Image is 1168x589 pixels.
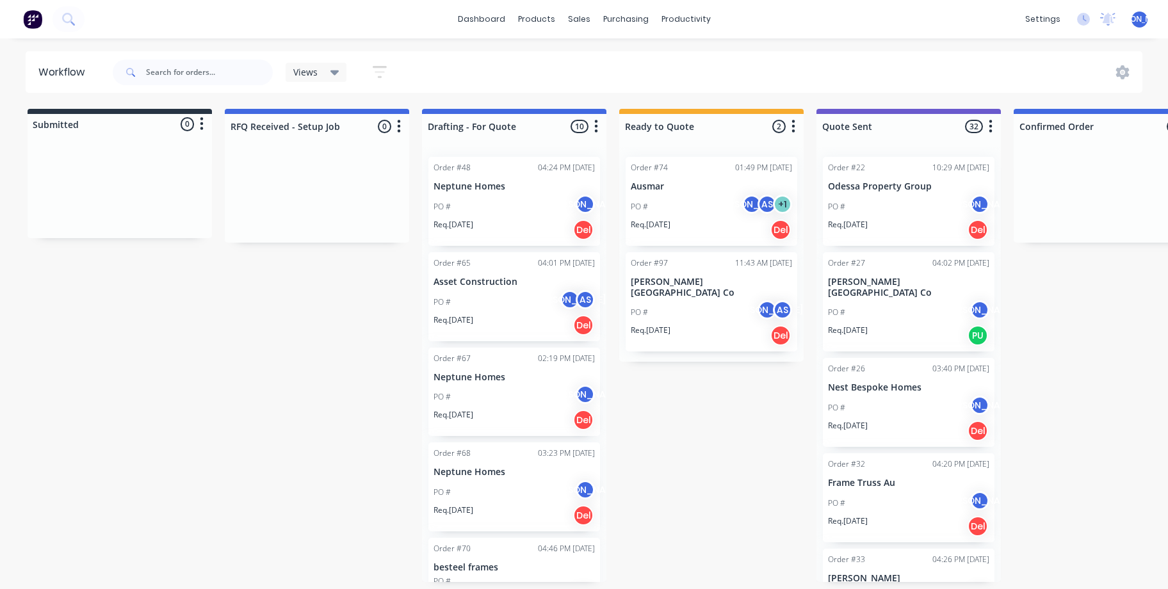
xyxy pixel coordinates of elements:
div: Order #68 [434,448,471,459]
p: besteel frames [434,562,595,573]
div: products [512,10,562,29]
p: Req. [DATE] [434,314,473,326]
div: Del [968,516,988,537]
div: Order #27 [828,257,865,269]
div: [PERSON_NAME] [576,385,595,404]
div: PU [968,325,988,346]
div: Order #65 [434,257,471,269]
div: Order #33 [828,554,865,565]
div: 04:24 PM [DATE] [538,162,595,173]
p: PO # [631,307,648,318]
p: Req. [DATE] [828,420,868,432]
div: 04:02 PM [DATE] [932,257,989,269]
div: Order #9711:43 AM [DATE][PERSON_NAME][GEOGRAPHIC_DATA] CoPO #[PERSON_NAME]ASReq.[DATE]Del [626,252,797,352]
p: [PERSON_NAME] [828,573,989,584]
p: PO # [434,201,451,213]
div: 10:29 AM [DATE] [932,162,989,173]
p: Req. [DATE] [631,325,670,336]
img: Factory [23,10,42,29]
div: Order #67 [434,353,471,364]
p: Req. [DATE] [631,219,670,230]
div: Del [968,220,988,240]
div: [PERSON_NAME] [758,300,777,319]
div: Del [573,315,594,335]
p: [PERSON_NAME][GEOGRAPHIC_DATA] Co [631,277,792,298]
div: Order #3204:20 PM [DATE]Frame Truss AuPO #[PERSON_NAME]Req.[DATE]Del [823,453,994,542]
div: Order #6702:19 PM [DATE]Neptune HomesPO #[PERSON_NAME]Req.[DATE]Del [428,348,600,437]
a: dashboard [451,10,512,29]
div: Order #6803:23 PM [DATE]Neptune HomesPO #[PERSON_NAME]Req.[DATE]Del [428,442,600,531]
div: Order #26 [828,363,865,375]
div: 04:46 PM [DATE] [538,543,595,554]
div: Del [573,220,594,240]
div: 02:19 PM [DATE] [538,353,595,364]
span: Views [293,65,318,79]
div: [PERSON_NAME] [560,290,580,309]
p: PO # [828,201,845,213]
div: + 1 [773,195,792,214]
div: sales [562,10,597,29]
div: [PERSON_NAME] [576,195,595,214]
p: Asset Construction [434,277,595,287]
div: Order #48 [434,162,471,173]
p: Req. [DATE] [434,219,473,230]
div: Order #74 [631,162,668,173]
p: Req. [DATE] [434,409,473,421]
input: Search for orders... [146,60,273,85]
p: Neptune Homes [434,181,595,192]
p: Req. [DATE] [828,515,868,527]
div: 04:01 PM [DATE] [538,257,595,269]
p: PO # [828,307,845,318]
div: 04:20 PM [DATE] [932,458,989,470]
div: 01:49 PM [DATE] [735,162,792,173]
div: Order #2704:02 PM [DATE][PERSON_NAME][GEOGRAPHIC_DATA] CoPO #[PERSON_NAME]Req.[DATE]PU [823,252,994,352]
div: [PERSON_NAME] [742,195,761,214]
div: Order #70 [434,543,471,554]
p: PO # [631,201,648,213]
p: [PERSON_NAME][GEOGRAPHIC_DATA] Co [828,277,989,298]
div: AS [773,300,792,319]
p: PO # [434,487,451,498]
div: 03:23 PM [DATE] [538,448,595,459]
p: Neptune Homes [434,467,595,478]
div: 11:43 AM [DATE] [735,257,792,269]
p: Odessa Property Group [828,181,989,192]
div: settings [1019,10,1067,29]
p: PO # [828,402,845,414]
div: [PERSON_NAME] [970,396,989,415]
p: Ausmar [631,181,792,192]
div: [PERSON_NAME] [970,491,989,510]
div: Del [968,421,988,441]
p: Req. [DATE] [828,219,868,230]
p: PO # [434,391,451,403]
div: Order #4804:24 PM [DATE]Neptune HomesPO #[PERSON_NAME]Req.[DATE]Del [428,157,600,246]
div: AS [758,195,777,214]
p: Neptune Homes [434,372,595,383]
p: Frame Truss Au [828,478,989,488]
div: Order #2210:29 AM [DATE]Odessa Property GroupPO #[PERSON_NAME]Req.[DATE]Del [823,157,994,246]
div: Del [573,505,594,526]
div: Order #7401:49 PM [DATE]AusmarPO #[PERSON_NAME]AS+1Req.[DATE]Del [626,157,797,246]
div: purchasing [597,10,655,29]
div: AS [576,290,595,309]
div: Order #22 [828,162,865,173]
div: [PERSON_NAME] [576,480,595,499]
div: 03:40 PM [DATE] [932,363,989,375]
p: PO # [434,296,451,308]
p: Nest Bespoke Homes [828,382,989,393]
div: Order #97 [631,257,668,269]
div: Del [573,410,594,430]
p: Req. [DATE] [434,504,473,516]
div: productivity [655,10,717,29]
p: Req. [DATE] [828,325,868,336]
div: [PERSON_NAME] [970,300,989,319]
p: PO # [828,497,845,509]
div: Del [770,220,791,240]
div: [PERSON_NAME] [970,195,989,214]
div: Del [770,325,791,346]
div: Order #2603:40 PM [DATE]Nest Bespoke HomesPO #[PERSON_NAME]Req.[DATE]Del [823,358,994,447]
div: 04:26 PM [DATE] [932,554,989,565]
div: Order #6504:01 PM [DATE]Asset ConstructionPO #[PERSON_NAME]ASReq.[DATE]Del [428,252,600,341]
div: Workflow [38,65,91,80]
p: PO # [434,576,451,587]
